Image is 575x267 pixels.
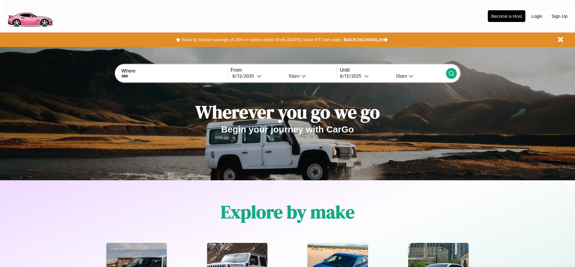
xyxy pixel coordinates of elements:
img: logo [5,3,55,28]
label: From [231,67,337,73]
b: BACK2SCHOOL20 [343,37,383,42]
button: 10am [284,73,337,79]
button: 8/12/2025 [231,73,284,79]
div: 8 / 12 / 2025 [232,73,257,79]
h1: Explore by make [221,200,355,224]
button: 10am [391,73,446,79]
button: Become a Host [488,10,525,22]
label: Where [121,68,227,74]
div: 8 / 13 / 2025 [340,73,364,79]
button: Login [528,11,546,22]
button: Back to School savings of 20% in select cities! Ends [DATE] 10am PT.Use code: [180,36,343,44]
div: 10am [393,73,409,79]
div: 10am [285,73,301,79]
label: Until [340,67,446,73]
button: Sign Up [549,11,570,22]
